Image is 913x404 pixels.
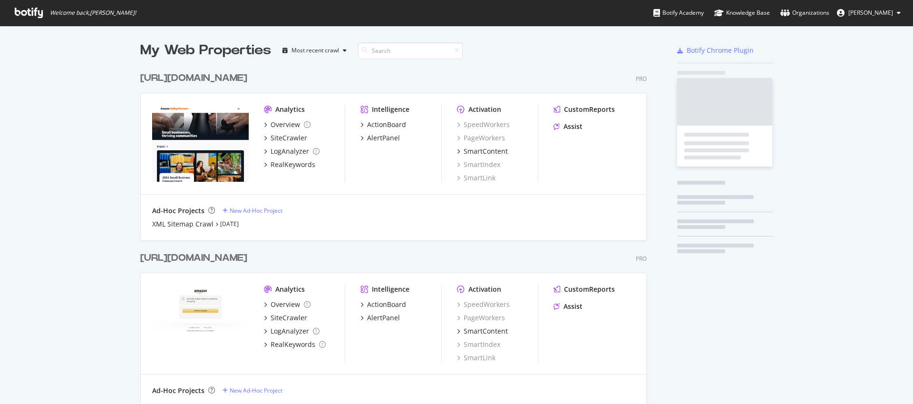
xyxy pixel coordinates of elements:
div: Ad-Hoc Projects [152,386,204,395]
a: [URL][DOMAIN_NAME] [140,71,251,85]
div: AlertPanel [367,313,400,323]
a: SmartContent [457,326,508,336]
div: LogAnalyzer [271,326,309,336]
div: Intelligence [372,105,409,114]
div: SiteCrawler [271,313,307,323]
a: CustomReports [554,285,615,294]
button: Most recent crawl [279,43,350,58]
a: [URL][DOMAIN_NAME] [140,251,251,265]
div: ActionBoard [367,300,406,309]
div: New Ad-Hoc Project [230,386,282,394]
div: AlertPanel [367,133,400,143]
div: Assist [563,302,583,311]
a: Overview [264,300,311,309]
a: PageWorkers [457,313,505,323]
div: Pro [636,75,647,83]
a: ActionBoard [360,120,406,129]
a: Botify Chrome Plugin [677,46,754,55]
a: SmartLink [457,353,495,363]
a: AlertPanel [360,313,400,323]
a: New Ad-Hoc Project [223,207,282,215]
div: [URL][DOMAIN_NAME] [140,251,247,265]
a: SiteCrawler [264,313,307,323]
img: https://www.amazon.com/b?ie=UTF8&node=17879387011 [152,285,249,362]
div: SmartContent [464,326,508,336]
a: SmartIndex [457,160,500,169]
a: SpeedWorkers [457,300,510,309]
a: SmartIndex [457,340,500,349]
a: XML Sitemap Crawl [152,219,214,229]
div: Overview [271,300,300,309]
a: PageWorkers [457,133,505,143]
div: Most recent crawl [291,48,339,53]
div: Analytics [275,285,305,294]
div: Ad-Hoc Projects [152,206,204,216]
button: [PERSON_NAME] [829,5,908,20]
a: New Ad-Hoc Project [223,386,282,394]
div: LogAnalyzer [271,147,309,156]
div: Organizations [780,8,829,18]
a: CustomReports [554,105,615,114]
div: Overview [271,120,300,129]
div: SiteCrawler [271,133,307,143]
a: Assist [554,122,583,131]
div: Activation [468,105,501,114]
input: Search [358,42,463,59]
div: ActionBoard [367,120,406,129]
div: Pro [636,255,647,263]
a: ActionBoard [360,300,406,309]
a: SiteCrawler [264,133,307,143]
div: Intelligence [372,285,409,294]
div: RealKeywords [271,340,315,349]
div: Botify Chrome Plugin [687,46,754,55]
a: [DATE] [220,220,239,228]
img: https://sellingpartners.aboutamazon.com/ [152,105,249,182]
div: Knowledge Base [714,8,770,18]
div: Botify Academy [653,8,704,18]
a: SpeedWorkers [457,120,510,129]
a: RealKeywords [264,160,315,169]
a: Assist [554,302,583,311]
div: CustomReports [564,105,615,114]
span: Ryan Summers [848,9,893,17]
div: CustomReports [564,285,615,294]
div: Analytics [275,105,305,114]
a: LogAnalyzer [264,326,320,336]
a: AlertPanel [360,133,400,143]
div: My Web Properties [140,41,271,60]
div: RealKeywords [271,160,315,169]
div: SmartContent [464,147,508,156]
div: [URL][DOMAIN_NAME] [140,71,247,85]
div: Activation [468,285,501,294]
a: SmartContent [457,147,508,156]
span: Welcome back, [PERSON_NAME] ! [50,9,136,17]
div: New Ad-Hoc Project [230,207,282,215]
a: LogAnalyzer [264,147,320,156]
a: Overview [264,120,311,129]
div: Assist [563,122,583,131]
a: RealKeywords [264,340,326,349]
a: SmartLink [457,173,495,183]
